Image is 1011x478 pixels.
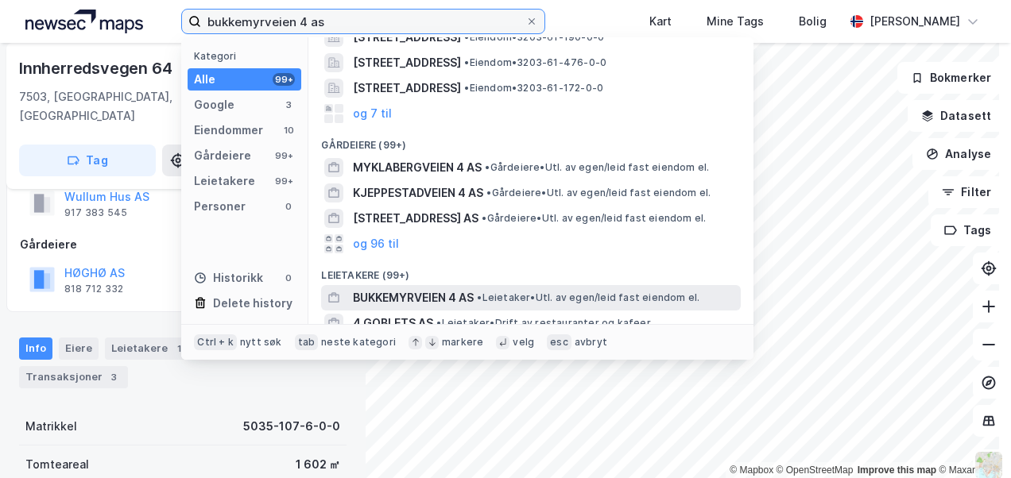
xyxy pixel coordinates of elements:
div: 99+ [273,175,295,187]
div: 0 [282,200,295,213]
input: Søk på adresse, matrikkel, gårdeiere, leietakere eller personer [201,10,525,33]
span: BUKKEMYRVEIEN 4 AS [353,288,474,307]
span: Gårdeiere • Utl. av egen/leid fast eiendom el. [485,161,709,174]
div: Leietakere [194,172,255,191]
div: Kart [649,12,672,31]
span: Eiendom • 3203-61-476-0-0 [464,56,606,69]
button: og 96 til [353,234,399,253]
img: logo.a4113a55bc3d86da70a041830d287a7e.svg [25,10,143,33]
div: Delete history [213,294,292,313]
div: neste kategori [321,336,396,349]
button: Tag [19,145,156,176]
div: 99+ [273,73,295,86]
div: Gårdeiere (99+) [308,126,753,155]
div: 10 [282,124,295,137]
div: Gårdeiere [194,146,251,165]
div: 5035-107-6-0-0 [243,417,340,436]
span: Eiendom • 3203-61-172-0-0 [464,82,603,94]
span: Gårdeiere • Utl. av egen/leid fast eiendom el. [482,212,706,225]
div: Bolig [799,12,827,31]
button: Filter [928,176,1005,208]
span: MYKLABERGVEIEN 4 AS [353,158,482,177]
div: 917 383 545 [64,206,127,219]
span: 4 GOBLETS AS [353,314,433,333]
div: Alle [194,70,215,89]
span: • [464,82,469,94]
div: Leietakere [105,337,193,360]
span: Leietaker • Utl. av egen/leid fast eiendom el. [477,291,699,304]
div: Historikk [194,268,263,287]
div: Tomteareal [25,455,89,474]
span: • [482,212,486,224]
button: Datasett [908,100,1005,132]
button: Analyse [912,138,1005,170]
span: • [464,31,469,43]
span: [STREET_ADDRESS] AS [353,209,478,228]
div: avbryt [575,336,607,349]
div: Eiendommer [194,121,263,140]
div: Leietakere (99+) [308,256,753,285]
div: velg [513,336,534,349]
span: Gårdeiere • Utl. av egen/leid fast eiendom el. [486,187,711,199]
a: Improve this map [858,465,936,476]
button: Tags [931,214,1005,246]
div: Mine Tags [707,12,764,31]
div: Ctrl + k [194,334,237,350]
span: • [477,291,482,303]
div: 99+ [273,149,295,162]
div: 3 [282,98,295,111]
div: [PERSON_NAME] [870,12,960,31]
div: 1 [171,341,187,357]
span: [STREET_ADDRESS] [353,79,461,98]
a: OpenStreetMap [777,465,854,476]
iframe: Chat Widget [932,402,1011,478]
div: Personer [194,197,246,216]
span: Leietaker • Drift av restauranter og kafeer [436,317,650,330]
span: [STREET_ADDRESS] [353,28,461,47]
div: 818 712 332 [64,283,123,295]
div: Gårdeiere [20,235,346,254]
div: tab [295,334,319,350]
span: • [464,56,469,68]
div: Google [194,95,234,114]
span: KJEPPESTADVEIEN 4 AS [353,183,483,202]
div: markere [442,336,483,349]
span: • [436,317,441,329]
div: Kategori [194,50,301,62]
span: • [485,161,490,173]
button: Bokmerker [897,62,1005,94]
div: 3 [106,369,122,385]
div: Info [19,337,52,360]
div: nytt søk [240,336,282,349]
div: Eiere [59,337,99,360]
button: og 7 til [353,104,392,123]
span: • [486,187,491,199]
div: Innherredsvegen 64 [19,56,175,81]
div: 7503, [GEOGRAPHIC_DATA], [GEOGRAPHIC_DATA] [19,87,270,125]
div: 0 [282,272,295,284]
span: [STREET_ADDRESS] [353,53,461,72]
div: 1 602 ㎡ [296,455,340,474]
span: Eiendom • 3203-61-190-0-0 [464,31,604,44]
div: Transaksjoner [19,366,128,388]
div: esc [547,334,571,350]
div: Matrikkel [25,417,77,436]
a: Mapbox [730,465,773,476]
